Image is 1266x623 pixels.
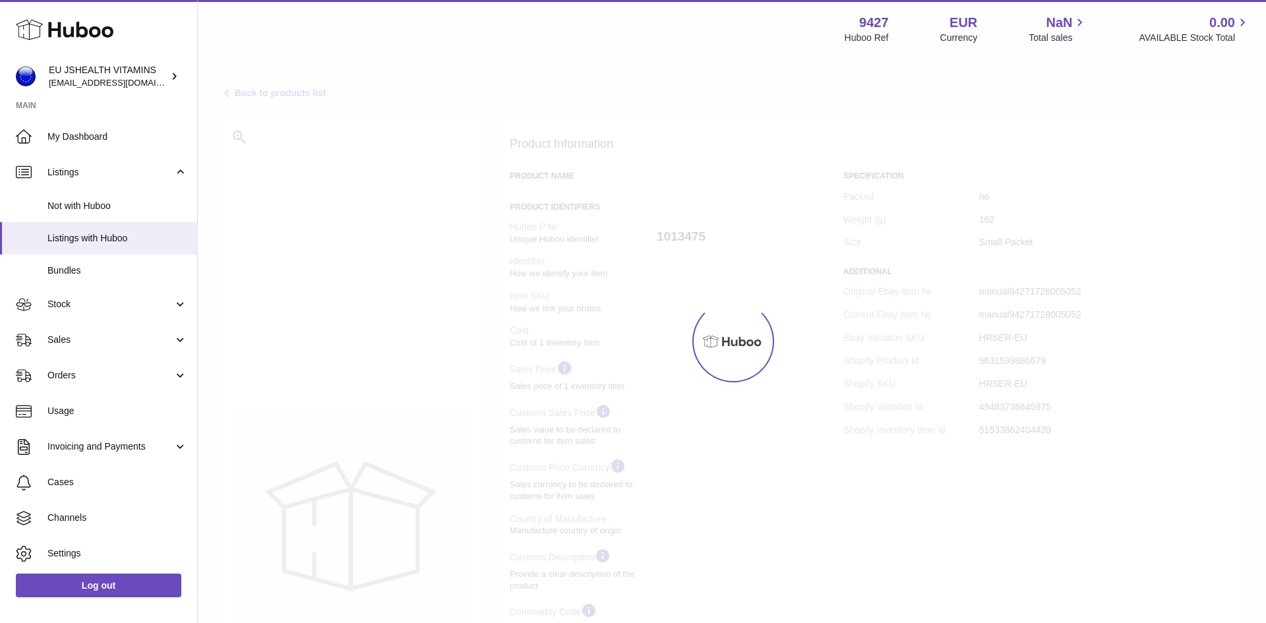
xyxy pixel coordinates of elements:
[1046,14,1072,32] span: NaN
[950,14,977,32] strong: EUR
[16,574,181,597] a: Log out
[47,512,187,524] span: Channels
[859,14,889,32] strong: 9427
[47,131,187,143] span: My Dashboard
[47,232,187,245] span: Listings with Huboo
[47,405,187,417] span: Usage
[49,77,194,88] span: [EMAIL_ADDRESS][DOMAIN_NAME]
[49,64,167,89] div: EU JSHEALTH VITAMINS
[47,334,173,346] span: Sales
[16,67,36,86] img: internalAdmin-9427@internal.huboo.com
[47,369,173,382] span: Orders
[845,32,889,44] div: Huboo Ref
[47,166,173,179] span: Listings
[47,547,187,560] span: Settings
[1029,32,1087,44] span: Total sales
[47,476,187,489] span: Cases
[47,298,173,311] span: Stock
[1139,32,1250,44] span: AVAILABLE Stock Total
[940,32,978,44] div: Currency
[1139,14,1250,44] a: 0.00 AVAILABLE Stock Total
[1209,14,1235,32] span: 0.00
[47,200,187,212] span: Not with Huboo
[1029,14,1087,44] a: NaN Total sales
[47,264,187,277] span: Bundles
[47,440,173,453] span: Invoicing and Payments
